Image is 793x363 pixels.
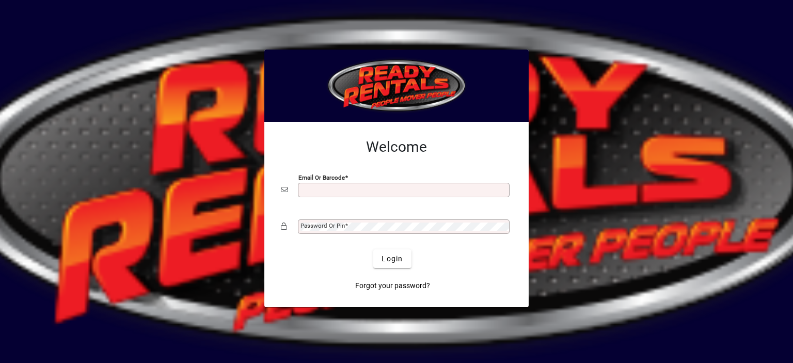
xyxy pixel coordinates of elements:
[300,222,345,229] mat-label: Password or Pin
[355,280,430,291] span: Forgot your password?
[281,138,512,156] h2: Welcome
[373,249,411,268] button: Login
[351,276,434,295] a: Forgot your password?
[382,254,403,264] span: Login
[298,174,345,181] mat-label: Email or Barcode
